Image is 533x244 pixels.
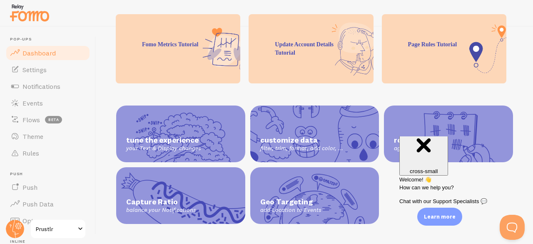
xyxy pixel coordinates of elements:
[22,116,40,124] span: Flows
[22,200,54,208] span: Push Data
[5,145,91,161] a: Rules
[30,219,86,239] a: Prustlr
[417,208,462,226] div: Learn more
[260,145,369,152] span: filter, trim, format, add color, ...
[22,149,39,157] span: Rules
[5,179,91,196] a: Push
[394,136,503,145] span: roundups
[126,206,235,214] span: balance your Notifications
[260,206,369,214] span: add Location to Events
[9,2,50,23] img: fomo-relay-logo-orange.svg
[22,65,47,74] span: Settings
[5,196,91,212] a: Push Data
[395,136,529,215] iframe: Help Scout Beacon - Messages and Notifications
[249,14,373,83] div: Update Account Details Tutorial
[5,111,91,128] a: Flows beta
[22,49,56,57] span: Dashboard
[5,212,91,229] a: Opt-In
[126,197,235,207] span: Capture Ratio
[5,128,91,145] a: Theme
[5,45,91,61] a: Dashboard
[45,116,62,123] span: beta
[126,136,235,145] span: tune the experience
[382,14,506,83] div: Page Rules Tutorial
[22,99,43,107] span: Events
[260,136,369,145] span: customize data
[36,224,75,234] span: Prustlr
[22,82,60,91] span: Notifications
[126,145,235,152] span: your Text & Display changes
[260,197,369,207] span: Geo Targeting
[22,216,42,225] span: Opt-In
[10,37,91,42] span: Pop-ups
[5,78,91,95] a: Notifications
[394,145,503,152] span: aggregate events
[10,171,91,177] span: Push
[22,132,43,141] span: Theme
[116,14,240,83] div: Fomo Metrics Tutorial
[22,183,37,191] span: Push
[500,215,525,240] iframe: Help Scout Beacon - Open
[5,61,91,78] a: Settings
[5,95,91,111] a: Events
[424,213,456,221] p: Learn more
